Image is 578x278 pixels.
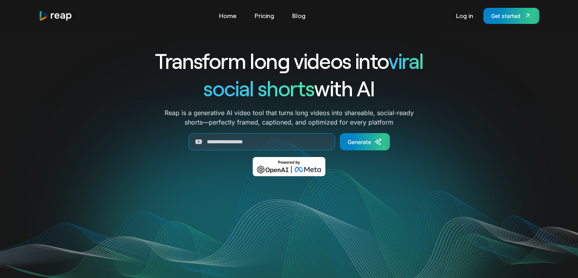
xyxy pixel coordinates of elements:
a: home [39,11,72,21]
img: reap logo [39,11,72,21]
div: Generate [348,138,371,146]
a: Home [215,9,241,22]
span: viral [388,48,423,73]
a: Generate [340,133,390,150]
p: Reap is a generative AI video tool that turns long videos into shareable, social-ready shorts—per... [165,108,414,127]
span: social shorts [203,75,314,101]
a: Blog [288,9,309,22]
a: Pricing [251,9,278,22]
h1: with AI [126,74,452,102]
div: Get started [491,12,521,20]
h1: Transform long videos into [126,47,452,74]
a: Log in [452,9,477,22]
form: Generate Form [126,133,452,150]
a: Get started [483,8,539,24]
img: Powered by OpenAI & Meta [253,157,326,176]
